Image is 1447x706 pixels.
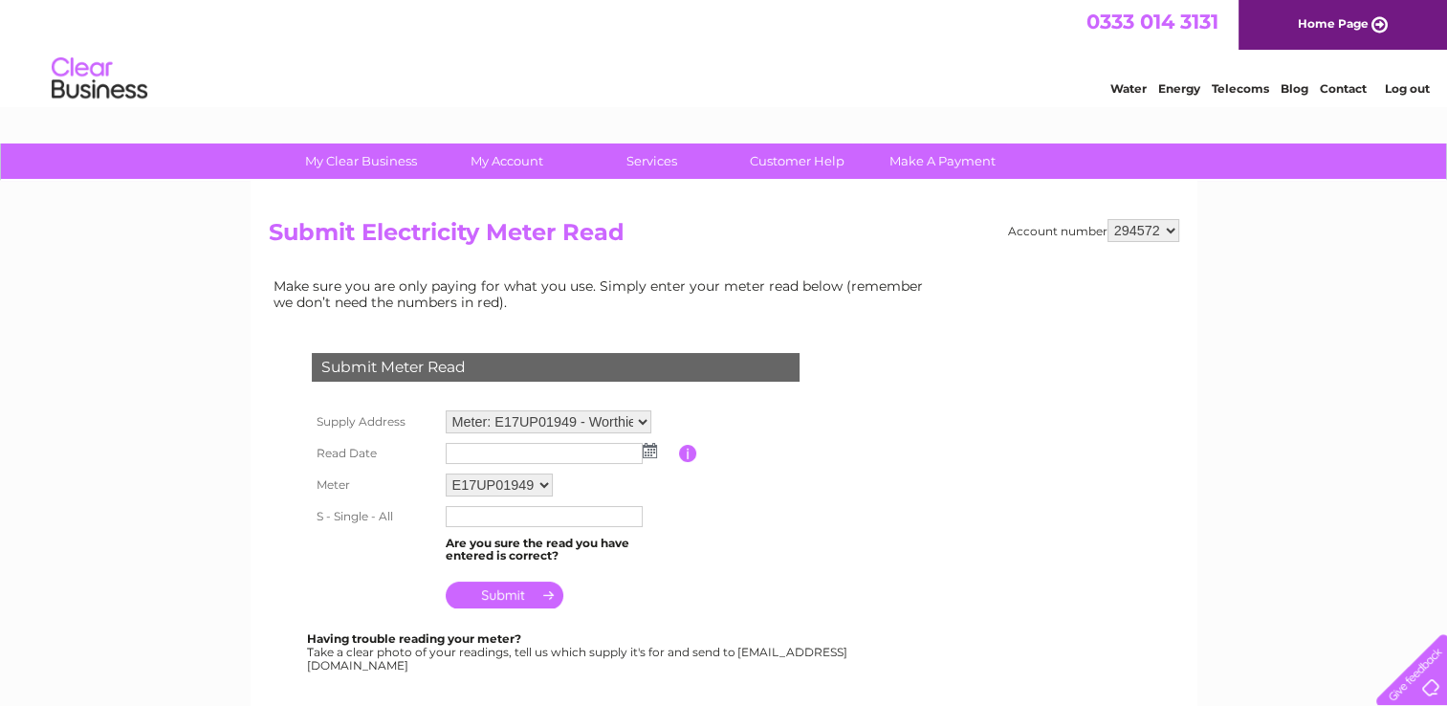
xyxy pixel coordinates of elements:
[446,582,563,608] input: Submit
[1086,10,1218,33] a: 0333 014 3131
[269,219,1179,255] h2: Submit Electricity Meter Read
[307,469,441,501] th: Meter
[679,445,697,462] input: Information
[1212,81,1269,96] a: Telecoms
[643,443,657,458] img: ...
[1008,219,1179,242] div: Account number
[1281,81,1308,96] a: Blog
[1110,81,1147,96] a: Water
[441,532,679,568] td: Are you sure the read you have entered is correct?
[864,143,1021,179] a: Make A Payment
[307,631,521,646] b: Having trouble reading your meter?
[307,438,441,469] th: Read Date
[1158,81,1200,96] a: Energy
[1384,81,1429,96] a: Log out
[1320,81,1367,96] a: Contact
[428,143,585,179] a: My Account
[718,143,876,179] a: Customer Help
[307,501,441,532] th: S - Single - All
[573,143,731,179] a: Services
[312,353,800,382] div: Submit Meter Read
[269,274,938,314] td: Make sure you are only paying for what you use. Simply enter your meter read below (remember we d...
[307,632,850,672] div: Take a clear photo of your readings, tell us which supply it's for and send to [EMAIL_ADDRESS][DO...
[282,143,440,179] a: My Clear Business
[273,11,1176,93] div: Clear Business is a trading name of Verastar Limited (registered in [GEOGRAPHIC_DATA] No. 3667643...
[307,406,441,438] th: Supply Address
[51,50,148,108] img: logo.png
